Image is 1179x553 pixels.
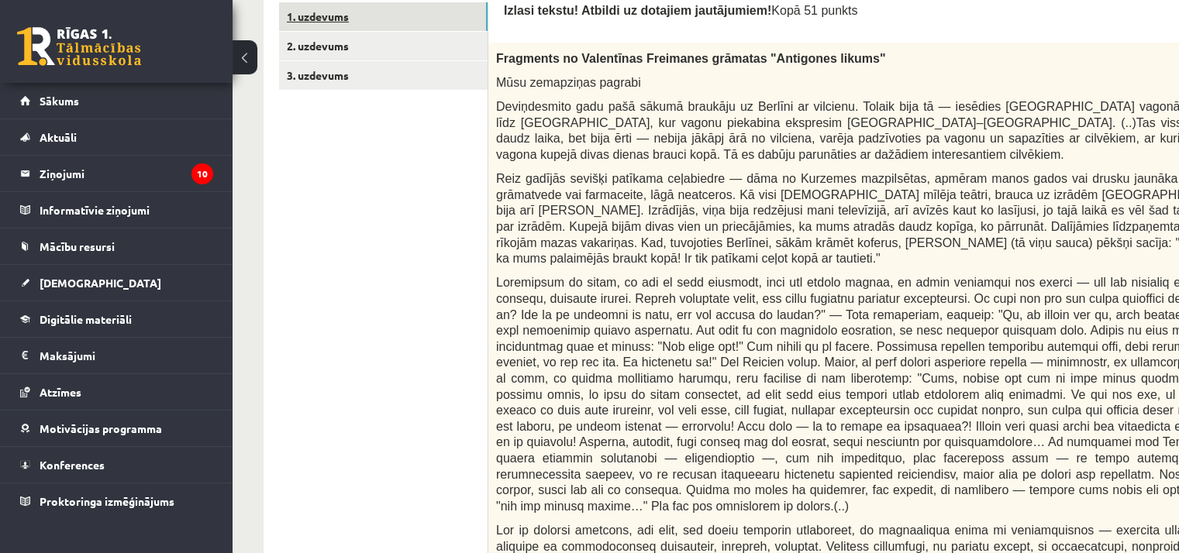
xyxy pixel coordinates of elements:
[16,15,798,32] body: Editor, wiswyg-editor-user-answer-47433954219780
[20,119,213,155] a: Aktuāli
[16,15,798,32] body: Editor, wiswyg-editor-user-answer-47433983186080
[40,494,174,508] span: Proktoringa izmēģinājums
[40,276,161,290] span: [DEMOGRAPHIC_DATA]
[40,94,79,108] span: Sākums
[496,76,641,89] span: Mūsu zemapziņas pagrabi
[40,338,213,373] legend: Maksājumi
[40,385,81,399] span: Atzīmes
[40,239,115,253] span: Mācību resursi
[20,483,213,519] a: Proktoringa izmēģinājums
[20,447,213,483] a: Konferences
[40,156,213,191] legend: Ziņojumi
[20,156,213,191] a: Ziņojumi10
[191,163,213,184] i: 10
[771,4,857,17] span: Kopā 51 punkts
[504,4,771,17] span: Izlasi tekstu! Atbildi uz dotajiem jautājumiem!
[17,27,141,66] a: Rīgas 1. Tālmācības vidusskola
[16,15,798,32] body: Editor, wiswyg-editor-user-answer-47433933190580
[20,228,213,264] a: Mācību resursi
[20,374,213,410] a: Atzīmes
[20,338,213,373] a: Maksājumi
[279,2,488,31] a: 1. uzdevums
[16,15,798,32] body: Editor, wiswyg-editor-user-answer-47433895531760
[40,312,132,326] span: Digitālie materiāli
[20,83,213,118] a: Sākums
[496,52,885,65] span: Fragments no Valentīnas Freimanes grāmatas "Antigones likums"
[16,15,798,32] body: Editor, wiswyg-editor-user-answer-47433995057240
[40,192,213,228] legend: Informatīvie ziņojumi
[20,301,213,337] a: Digitālie materiāli
[279,32,488,60] a: 2. uzdevums
[40,458,105,472] span: Konferences
[40,130,77,144] span: Aktuāli
[20,192,213,228] a: Informatīvie ziņojumi
[20,265,213,301] a: [DEMOGRAPHIC_DATA]
[279,61,488,90] a: 3. uzdevums
[16,15,798,32] body: Editor, wiswyg-editor-user-answer-47433999685500
[20,410,213,446] a: Motivācijas programma
[40,421,162,435] span: Motivācijas programma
